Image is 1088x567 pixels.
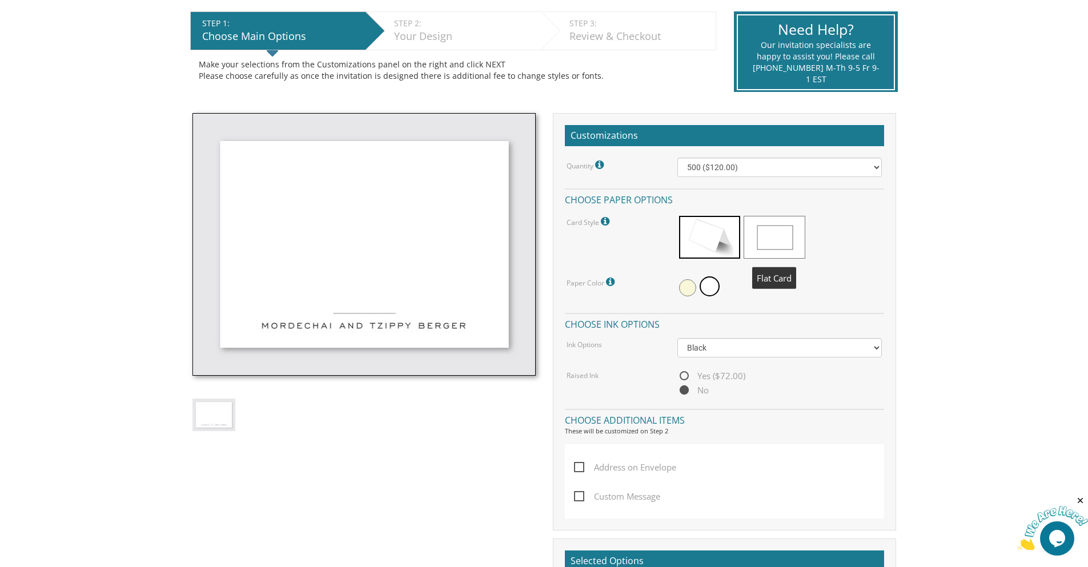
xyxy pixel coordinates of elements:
div: STEP 1: [202,18,360,29]
div: Your Design [394,29,535,44]
iframe: chat widget [1017,496,1088,550]
h4: Choose paper options [565,188,884,208]
div: Review & Checkout [569,29,710,44]
h4: Choose additional items [565,409,884,429]
span: Address on Envelope [574,460,676,474]
label: Quantity [567,158,607,172]
div: Choose Main Options [202,29,360,44]
h4: Choose ink options [565,313,884,333]
span: Custom Message [574,489,660,504]
label: Card Style [567,214,612,229]
img: style-2-single.jpg [192,399,235,431]
div: These will be customized on Step 2 [565,427,884,436]
div: STEP 2: [394,18,535,29]
img: style-2-single.jpg [192,113,536,376]
div: Our invitation specialists are happy to assist you! Please call [PHONE_NUMBER] M-Th 9-5 Fr 9-1 EST [752,39,880,85]
label: Ink Options [567,340,602,349]
span: Yes ($72.00) [677,369,745,383]
h2: Customizations [565,125,884,147]
div: Make your selections from the Customizations panel on the right and click NEXT Please choose care... [199,59,708,82]
div: STEP 3: [569,18,710,29]
label: Raised Ink [567,371,599,380]
label: Paper Color [567,275,617,289]
span: No [677,383,709,397]
div: Need Help? [752,19,880,40]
